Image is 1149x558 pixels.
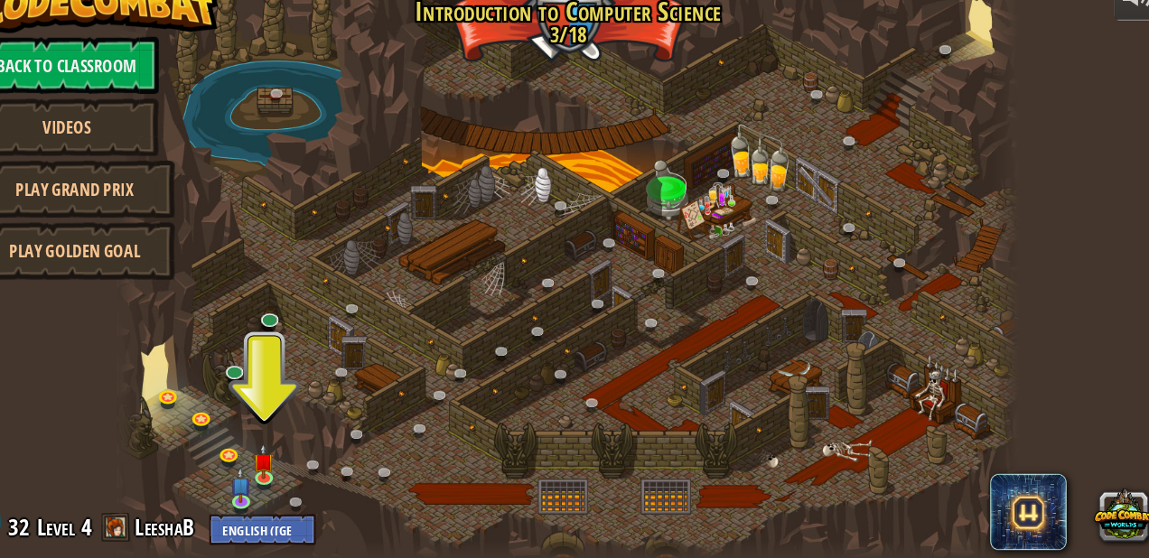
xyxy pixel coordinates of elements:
span: 4 [113,514,123,543]
a: LeeshaB [163,514,225,543]
a: Play Grand Prix [12,181,201,235]
a: Back to Classroom [12,63,186,117]
span: Level [70,514,107,544]
img: level-banner-unstarted.png [276,449,296,483]
span: 32 [43,514,69,543]
a: Play Golden Goal [12,239,201,293]
img: level-banner-unstarted-subscriber.png [255,471,275,506]
img: CodeCombat - Learn how to code by playing a game [12,5,243,60]
button: Adjust volume [1092,5,1137,48]
a: Videos [12,122,186,176]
